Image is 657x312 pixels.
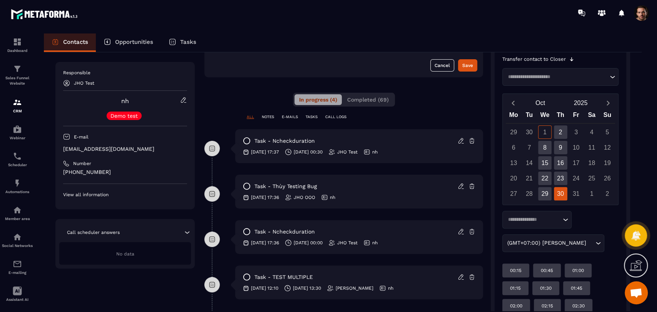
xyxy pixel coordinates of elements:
div: 29 [538,187,552,200]
p: [EMAIL_ADDRESS][DOMAIN_NAME] [63,145,187,153]
div: 30 [554,187,567,200]
p: Automations [2,190,33,194]
p: [PERSON_NAME] [336,285,373,291]
p: 00:15 [510,267,522,274]
a: automationsautomationsMember area [2,200,33,227]
p: Transfer contact to Closer [502,56,566,62]
p: 01:15 [510,285,521,291]
p: Scheduler [2,163,33,167]
input: Search for option [505,216,561,224]
p: 01:30 [540,285,552,291]
div: 5 [600,125,614,139]
span: In progress (4) [299,97,337,103]
div: 21 [522,172,536,185]
p: Opportunities [115,38,153,45]
a: automationsautomationsAutomations [2,173,33,200]
div: 19 [600,156,614,170]
div: 22 [538,172,552,185]
img: formation [13,37,22,47]
div: 1 [538,125,552,139]
div: Sa [584,110,600,123]
p: [DATE] 13:30 [293,285,321,291]
img: email [13,259,22,269]
a: Contacts [44,33,96,52]
div: 27 [507,187,520,200]
p: View all information [63,192,187,198]
img: social-network [13,232,22,242]
div: 24 [569,172,583,185]
p: JHO Test [337,149,358,155]
div: Save [462,62,473,69]
div: 18 [585,156,598,170]
img: formation [13,98,22,107]
img: formation [13,64,22,73]
div: Mở cuộc trò chuyện [625,281,648,304]
img: automations [13,125,22,134]
p: E-mail [74,134,89,140]
div: 2 [600,187,614,200]
div: 29 [507,125,520,139]
button: Next month [601,98,615,108]
div: 16 [554,156,567,170]
p: nh [388,285,393,291]
p: 02:00 [510,303,522,309]
p: Webinar [2,136,33,140]
div: 3 [569,125,583,139]
p: E-mailing [2,270,33,275]
p: task - TEST MULTIPLE [254,274,313,281]
input: Search for option [588,239,593,247]
p: Call scheduler answers [67,229,120,235]
p: [PHONE_NUMBER] [63,169,187,176]
p: [DATE] 00:30 [294,149,323,155]
div: 4 [585,125,598,139]
div: Calendar wrapper [506,110,615,200]
div: 15 [538,156,552,170]
div: 26 [600,172,614,185]
a: nh [121,97,129,105]
p: 01:00 [572,267,584,274]
p: 01:45 [571,285,582,291]
p: Sales Funnel Website [2,75,33,86]
p: task - Ncheckduration [254,228,315,235]
p: nh [372,240,378,246]
a: Opportunities [96,33,161,52]
div: Tu [522,110,537,123]
div: We [537,110,553,123]
p: 00:45 [541,267,553,274]
div: 28 [522,187,536,200]
p: ALL [247,114,254,120]
p: [DATE] 00:00 [294,240,323,246]
p: CALL LOGS [325,114,346,120]
div: Calendar days [506,125,615,200]
span: No data [116,251,134,257]
img: automations [13,179,22,188]
img: logo [11,7,80,21]
div: 30 [522,125,536,139]
span: Completed (69) [347,97,389,103]
button: Previous month [506,98,520,108]
div: 6 [507,141,520,154]
p: Assistant AI [2,297,33,302]
p: CRM [2,109,33,113]
p: 02:15 [542,303,553,309]
p: Demo test [110,113,138,118]
p: task - Ncheckduration [254,137,315,145]
button: Open months overlay [520,96,560,110]
input: Search for option [505,73,608,81]
p: JHO OOO [294,194,315,200]
p: nh [372,149,378,155]
a: formationformationCRM [2,92,33,119]
div: 23 [554,172,567,185]
button: Completed (69) [343,94,393,105]
a: formationformationSales Funnel Website [2,58,33,92]
div: 25 [585,172,598,185]
div: 14 [522,156,536,170]
img: scheduler [13,152,22,161]
p: 02:30 [572,303,585,309]
div: 9 [554,141,567,154]
p: Contacts [63,38,88,45]
p: [DATE] 17:37 [251,149,279,155]
img: automations [13,205,22,215]
p: Responsible [63,70,187,76]
p: TASKS [306,114,318,120]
